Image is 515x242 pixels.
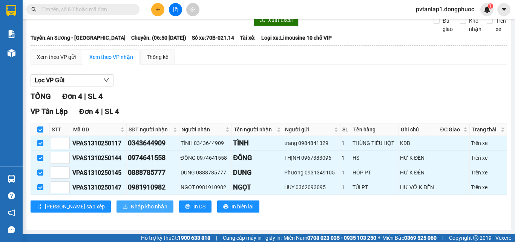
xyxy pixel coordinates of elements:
[71,151,127,165] td: VPAS1310250144
[399,123,438,136] th: Ghi chú
[8,175,15,183] img: warehouse-icon
[37,53,76,61] div: Xem theo VP gửi
[284,183,339,191] div: HUY 0362093095
[8,209,15,216] span: notification
[442,234,443,242] span: |
[8,49,15,57] img: warehouse-icon
[8,226,15,233] span: message
[181,154,231,162] div: ĐÔNG 0974641558
[284,139,339,147] div: trang 0984841329
[488,3,493,9] sup: 1
[400,154,437,162] div: HƯ K ĐỀN
[216,234,217,242] span: |
[131,202,167,211] span: Nhập kho nhận
[342,168,350,177] div: 1
[404,235,437,241] strong: 0369 525 060
[232,165,283,180] td: DUNG
[31,35,126,41] b: Tuyến: An Sương - [GEOGRAPHIC_DATA]
[473,235,478,240] span: copyright
[223,234,282,242] span: Cung cấp máy in - giấy in:
[71,136,127,151] td: VPAS1310250117
[103,77,109,83] span: down
[62,92,82,101] span: Đơn 4
[73,125,119,134] span: Mã GD
[128,153,178,163] div: 0974641558
[20,41,92,47] span: -----------------------------------------
[342,154,350,162] div: 1
[31,200,111,213] button: sort-ascending[PERSON_NAME] sắp xếp
[72,139,125,148] div: VPAS1310250117
[50,123,71,136] th: STT
[147,53,168,61] div: Thống kê
[178,235,210,241] strong: 1900 633 818
[129,125,172,134] span: SĐT người nhận
[353,154,398,162] div: HS
[284,168,339,177] div: Phương 0931349105
[268,16,293,24] span: Xuất Excel
[6,5,16,16] img: logo-vxr
[234,125,275,134] span: Tên người nhận
[340,123,351,136] th: SL
[233,167,282,178] div: DUNG
[127,165,179,180] td: 0888785777
[232,136,283,151] td: TÌNH
[231,202,253,211] span: In biên lai
[471,168,506,177] div: Trên xe
[128,138,178,148] div: 0343644909
[217,200,259,213] button: printerIn biên lai
[127,180,179,195] td: 0981910982
[60,23,104,32] span: 01 Võ Văn Truyện, KP.1, Phường 2
[141,234,210,242] span: Hỗ trợ kỹ thuật:
[471,139,506,147] div: Trên xe
[489,3,492,9] span: 1
[3,5,36,38] img: logo
[8,30,15,38] img: solution-icon
[89,53,133,61] div: Xem theo VP nhận
[484,6,490,13] img: icon-new-feature
[155,7,161,12] span: plus
[181,183,231,191] div: NGỌT 0981910982
[192,34,234,42] span: Số xe: 70B-021.14
[466,17,484,33] span: Kho nhận
[497,3,510,16] button: caret-down
[37,204,42,210] span: sort-ascending
[181,139,231,147] div: TÌNH 0343644909
[284,154,339,162] div: THỊNH 0967383096
[382,234,437,242] span: Miền Bắc
[400,139,437,147] div: KDB
[179,200,212,213] button: printerIn DS
[223,204,228,210] span: printer
[307,235,376,241] strong: 0708 023 035 - 0935 103 250
[2,49,78,53] span: [PERSON_NAME]:
[72,168,125,177] div: VPAS1310250145
[284,234,376,242] span: Miền Nam
[38,48,78,54] span: VPTL1410250002
[233,138,282,148] div: TÌNH
[493,17,509,33] span: Trên xe
[84,92,86,101] span: |
[261,34,332,42] span: Loại xe: Limousine 10 chỗ VIP
[128,167,178,178] div: 0888785777
[116,200,173,213] button: downloadNhập kho nhận
[88,92,103,101] span: SL 4
[31,74,113,86] button: Lọc VP Gửi
[31,7,37,12] span: search
[472,125,499,134] span: Trạng thái
[151,3,164,16] button: plus
[410,5,480,14] span: pvtanlap1.dongphuoc
[232,151,283,165] td: ĐÔNG
[233,182,282,193] div: NGỌT
[123,204,128,210] span: download
[285,125,332,134] span: Người gửi
[342,139,350,147] div: 1
[181,168,231,177] div: DUNG 0888785777
[2,55,46,59] span: In ngày:
[8,192,15,199] span: question-circle
[342,183,350,191] div: 1
[260,17,265,23] span: download
[185,204,190,210] span: printer
[501,6,507,13] span: caret-down
[79,107,99,116] span: Đơn 4
[71,180,127,195] td: VPAS1310250147
[105,107,119,116] span: SL 4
